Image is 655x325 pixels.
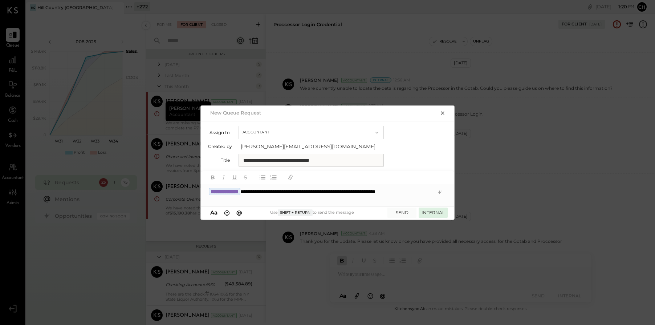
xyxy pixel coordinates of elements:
span: Shift + Return [278,209,313,216]
label: Assign to [208,130,230,135]
button: Unordered List [258,173,267,182]
button: Ordered List [269,173,278,182]
button: Italic [219,173,228,182]
button: Bold [208,173,217,182]
div: Use to send the message [244,209,380,216]
button: INTERNAL [419,208,448,217]
label: Created by [208,144,232,149]
span: @ [236,209,242,216]
button: SEND [387,208,416,217]
label: Title [208,157,230,163]
button: Strikethrough [241,173,250,182]
button: Accountant [239,126,384,139]
button: Underline [230,173,239,182]
button: @ [234,209,244,217]
button: Add URL [286,173,295,182]
h2: New Queue Request [210,110,261,116]
span: [PERSON_NAME][EMAIL_ADDRESS][DOMAIN_NAME] [241,143,386,150]
span: a [214,209,217,216]
button: Aa [208,209,220,217]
